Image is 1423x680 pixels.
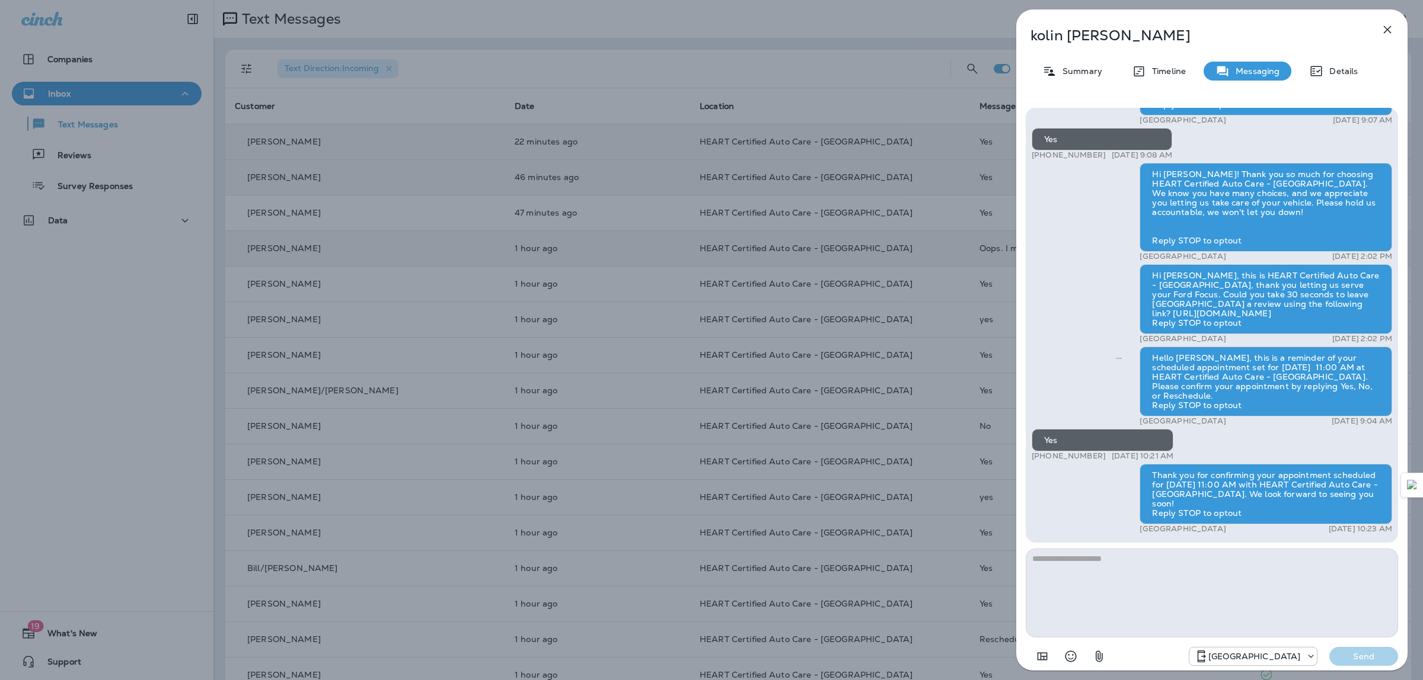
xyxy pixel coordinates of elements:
p: [PHONE_NUMBER] [1032,451,1106,461]
div: Yes [1032,128,1172,150]
p: [GEOGRAPHIC_DATA] [1140,524,1226,534]
p: [GEOGRAPHIC_DATA] [1140,416,1226,426]
p: Summary [1057,66,1102,76]
p: [GEOGRAPHIC_DATA] [1208,652,1300,661]
div: Hello [PERSON_NAME], this is a reminder of your scheduled appointment set for [DATE] 11:00 AM at ... [1140,347,1392,416]
p: Timeline [1146,66,1186,76]
span: Sent [1116,352,1122,363]
button: Add in a premade template [1030,644,1054,668]
p: kolin [PERSON_NAME] [1030,27,1354,44]
p: [DATE] 9:07 AM [1333,116,1392,125]
p: [PHONE_NUMBER] [1032,150,1106,160]
p: [GEOGRAPHIC_DATA] [1140,116,1226,125]
div: Hi [PERSON_NAME]! Thank you so much for choosing HEART Certified Auto Care - [GEOGRAPHIC_DATA]. W... [1140,163,1392,252]
img: Detect Auto [1407,480,1418,490]
p: [DATE] 2:02 PM [1332,334,1392,344]
p: [DATE] 2:02 PM [1332,252,1392,261]
p: Messaging [1230,66,1280,76]
p: [DATE] 10:21 AM [1112,451,1173,461]
p: [GEOGRAPHIC_DATA] [1140,334,1226,344]
div: Hi [PERSON_NAME], this is HEART Certified Auto Care - [GEOGRAPHIC_DATA], thank you letting us ser... [1140,264,1392,334]
p: [DATE] 9:08 AM [1112,150,1172,160]
p: [DATE] 9:04 AM [1332,416,1392,426]
button: Select an emoji [1059,644,1083,668]
p: [DATE] 10:23 AM [1329,524,1392,534]
div: Yes [1032,429,1173,451]
div: +1 (847) 262-3704 [1189,649,1317,663]
p: [GEOGRAPHIC_DATA] [1140,252,1226,261]
p: Details [1323,66,1358,76]
div: Thank you for confirming your appointment scheduled for [DATE] 11:00 AM with HEART Certified Auto... [1140,464,1392,524]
